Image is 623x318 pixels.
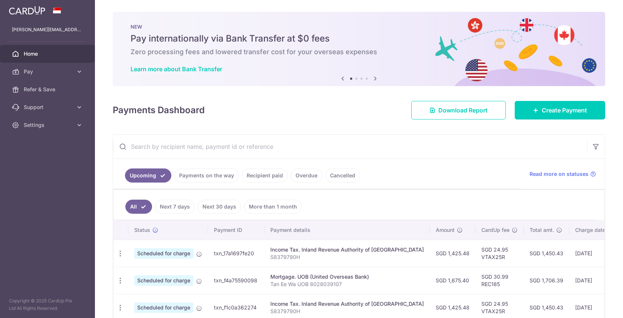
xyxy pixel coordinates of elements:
[291,168,322,183] a: Overdue
[270,253,424,261] p: S8379790H
[270,246,424,253] div: Income Tax. Inland Revenue Authority of [GEOGRAPHIC_DATA]
[436,226,455,234] span: Amount
[125,200,152,214] a: All
[411,101,506,119] a: Download Report
[438,106,488,115] span: Download Report
[24,68,73,75] span: Pay
[134,275,193,286] span: Scheduled for charge
[134,302,193,313] span: Scheduled for charge
[530,170,596,178] a: Read more on statuses
[208,220,264,240] th: Payment ID
[270,300,424,308] div: Income Tax. Inland Revenue Authority of [GEOGRAPHIC_DATA]
[264,220,430,240] th: Payment details
[24,50,73,58] span: Home
[113,12,605,86] img: Bank transfer banner
[131,24,587,30] p: NEW
[155,200,195,214] a: Next 7 days
[125,168,171,183] a: Upcoming
[113,135,587,158] input: Search by recipient name, payment id or reference
[530,170,589,178] span: Read more on statuses
[524,240,569,267] td: SGD 1,450.43
[24,104,73,111] span: Support
[481,226,510,234] span: CardUp fee
[270,308,424,315] p: S8379790H
[244,200,302,214] a: More than 1 month
[542,106,587,115] span: Create Payment
[575,226,606,234] span: Charge date
[24,86,73,93] span: Refer & Save
[325,168,360,183] a: Cancelled
[134,226,150,234] span: Status
[131,47,587,56] h6: Zero processing fees and lowered transfer cost for your overseas expenses
[569,267,620,294] td: [DATE]
[430,240,475,267] td: SGD 1,425.48
[569,240,620,267] td: [DATE]
[270,273,424,281] div: Mortgage. UOB (United Overseas Bank)
[475,267,524,294] td: SGD 30.99 REC185
[131,33,587,45] h5: Pay internationally via Bank Transfer at $0 fees
[475,240,524,267] td: SGD 24.95 VTAX25R
[12,26,83,33] p: [PERSON_NAME][EMAIL_ADDRESS][DOMAIN_NAME]
[174,168,239,183] a: Payments on the way
[530,226,554,234] span: Total amt.
[9,6,45,15] img: CardUp
[24,121,73,129] span: Settings
[430,267,475,294] td: SGD 1,675.40
[113,104,205,117] h4: Payments Dashboard
[270,281,424,288] p: Tan Ee Wa UOB 8028039107
[208,240,264,267] td: txn_17a1697fe20
[242,168,288,183] a: Recipient paid
[515,101,605,119] a: Create Payment
[208,267,264,294] td: txn_f4a75590098
[131,65,222,73] a: Learn more about Bank Transfer
[134,248,193,259] span: Scheduled for charge
[524,267,569,294] td: SGD 1,706.39
[198,200,241,214] a: Next 30 days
